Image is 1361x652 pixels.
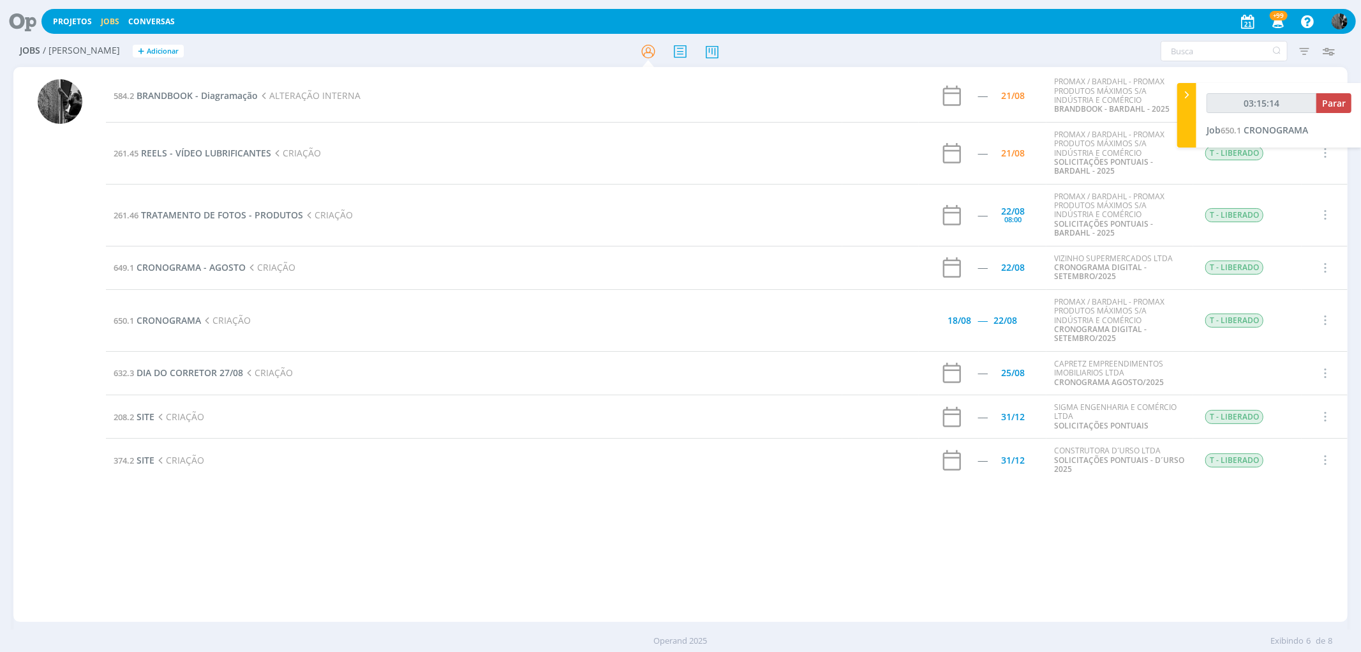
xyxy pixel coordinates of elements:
div: 22/08 [1001,263,1025,272]
div: ----- [978,149,988,158]
button: Parar [1316,93,1351,113]
span: T - LIBERADO [1205,208,1263,222]
div: VIZINHO SUPERMERCADOS LTDA [1054,254,1186,282]
span: SITE [137,454,154,466]
div: 22/08 [1001,207,1025,216]
span: 649.1 [114,262,134,273]
a: 649.1CRONOGRAMA - AGOSTO [114,261,246,273]
div: 18/08 [948,316,972,325]
span: CRIAÇÃO [246,261,295,273]
span: SITE [137,411,154,423]
span: CRIAÇÃO [271,147,321,159]
span: ----- [978,314,988,326]
button: Projetos [49,17,96,27]
button: Conversas [124,17,179,27]
a: SOLICITAÇÕES PONTUAIS [1054,420,1149,431]
a: BRANDBOOK - BARDAHL - 2025 [1054,103,1170,114]
span: + [138,45,144,58]
span: CRONOGRAMA - AGOSTO [137,261,246,273]
button: +99 [1264,10,1290,33]
a: SOLICITAÇÕES PONTUAIS - D´URSO 2025 [1054,455,1184,474]
span: 650.1 [1221,125,1241,136]
div: 22/08 [994,316,1018,325]
a: Projetos [53,16,92,27]
div: CONSTRUTORA D´URSO LTDA [1054,446,1186,474]
span: de [1316,635,1325,648]
span: 584.2 [114,90,134,102]
span: 261.46 [114,209,138,221]
a: 650.1CRONOGRAMA [114,314,201,326]
div: PROMAX / BARDAHL - PROMAX PRODUTOS MÁXIMOS S/A INDÚSTRIA E COMÉRCIO [1054,77,1186,114]
span: Exibindo [1270,635,1304,648]
a: 261.46TRATAMENTO DE FOTOS - PRODUTOS [114,209,303,221]
div: 08:00 [1004,216,1022,223]
button: P [1331,10,1348,33]
div: CAPRETZ EMPREENDIMENTOS IMOBILIARIOS LTDA [1054,360,1186,387]
a: SOLICITAÇÕES PONTUAIS - BARDAHL - 2025 [1054,156,1153,176]
div: ----- [978,368,988,377]
a: CRONOGRAMA DIGITAL - SETEMBRO/2025 [1054,262,1147,282]
span: 8 [1328,635,1332,648]
div: ----- [978,211,988,220]
a: CRONOGRAMA AGOSTO/2025 [1054,377,1164,388]
div: ----- [978,456,988,465]
img: P [1332,13,1348,29]
a: 632.3DIA DO CORRETOR 27/08 [114,367,243,379]
span: T - LIBERADO [1205,314,1263,328]
a: 261.45REELS - VÍDEO LUBRIFICANTES [114,147,271,159]
div: 31/12 [1001,456,1025,465]
span: 650.1 [114,315,134,326]
span: REELS - VÍDEO LUBRIFICANTES [141,147,271,159]
span: 6 [1306,635,1311,648]
a: Jobs [101,16,119,27]
span: T - LIBERADO [1205,453,1263,467]
div: PROMAX / BARDAHL - PROMAX PRODUTOS MÁXIMOS S/A INDÚSTRIA E COMÉRCIO [1054,130,1186,176]
div: 21/08 [1001,149,1025,158]
div: ----- [978,263,988,272]
span: DIA DO CORRETOR 27/08 [137,367,243,379]
span: BRANDBOOK - Diagramação [137,89,258,102]
div: ----- [978,413,988,421]
span: ALTERAÇÃO INTERNA [258,89,361,102]
span: 261.45 [114,148,138,159]
span: +99 [1270,11,1288,20]
a: Conversas [128,16,175,27]
span: Jobs [20,45,40,56]
span: CRIAÇÃO [154,454,204,466]
span: CRONOGRAMA [137,314,201,326]
span: T - LIBERADO [1205,146,1263,160]
a: 208.2SITE [114,411,154,423]
span: TRATAMENTO DE FOTOS - PRODUTOS [141,209,303,221]
span: CRIAÇÃO [243,367,293,379]
span: 374.2 [114,455,134,466]
div: PROMAX / BARDAHL - PROMAX PRODUTOS MÁXIMOS S/A INDÚSTRIA E COMÉRCIO [1054,192,1186,238]
span: T - LIBERADO [1205,410,1263,424]
div: 21/08 [1001,91,1025,100]
span: 208.2 [114,411,134,423]
span: T - LIBERADO [1205,261,1263,275]
span: 632.3 [114,367,134,379]
div: 31/12 [1001,413,1025,421]
span: CRONOGRAMA [1244,124,1308,136]
a: CRONOGRAMA DIGITAL - SETEMBRO/2025 [1054,324,1147,344]
span: Adicionar [147,47,179,56]
input: Busca [1161,41,1288,61]
button: +Adicionar [133,45,184,58]
span: CRIAÇÃO [303,209,353,221]
div: SIGMA ENGENHARIA E COMÉRCIO LTDA [1054,403,1186,430]
span: CRIAÇÃO [201,314,251,326]
a: 584.2BRANDBOOK - Diagramação [114,89,258,102]
span: / [PERSON_NAME] [43,45,120,56]
button: Jobs [97,17,123,27]
div: ----- [978,91,988,100]
span: CRIAÇÃO [154,411,204,423]
span: Parar [1322,97,1346,109]
a: Job650.1CRONOGRAMA [1207,124,1308,136]
a: 374.2SITE [114,454,154,466]
img: P [38,79,82,124]
div: PROMAX / BARDAHL - PROMAX PRODUTOS MÁXIMOS S/A INDÚSTRIA E COMÉRCIO [1054,298,1186,344]
div: 25/08 [1001,368,1025,377]
a: SOLICITAÇÕES PONTUAIS - BARDAHL - 2025 [1054,218,1153,238]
